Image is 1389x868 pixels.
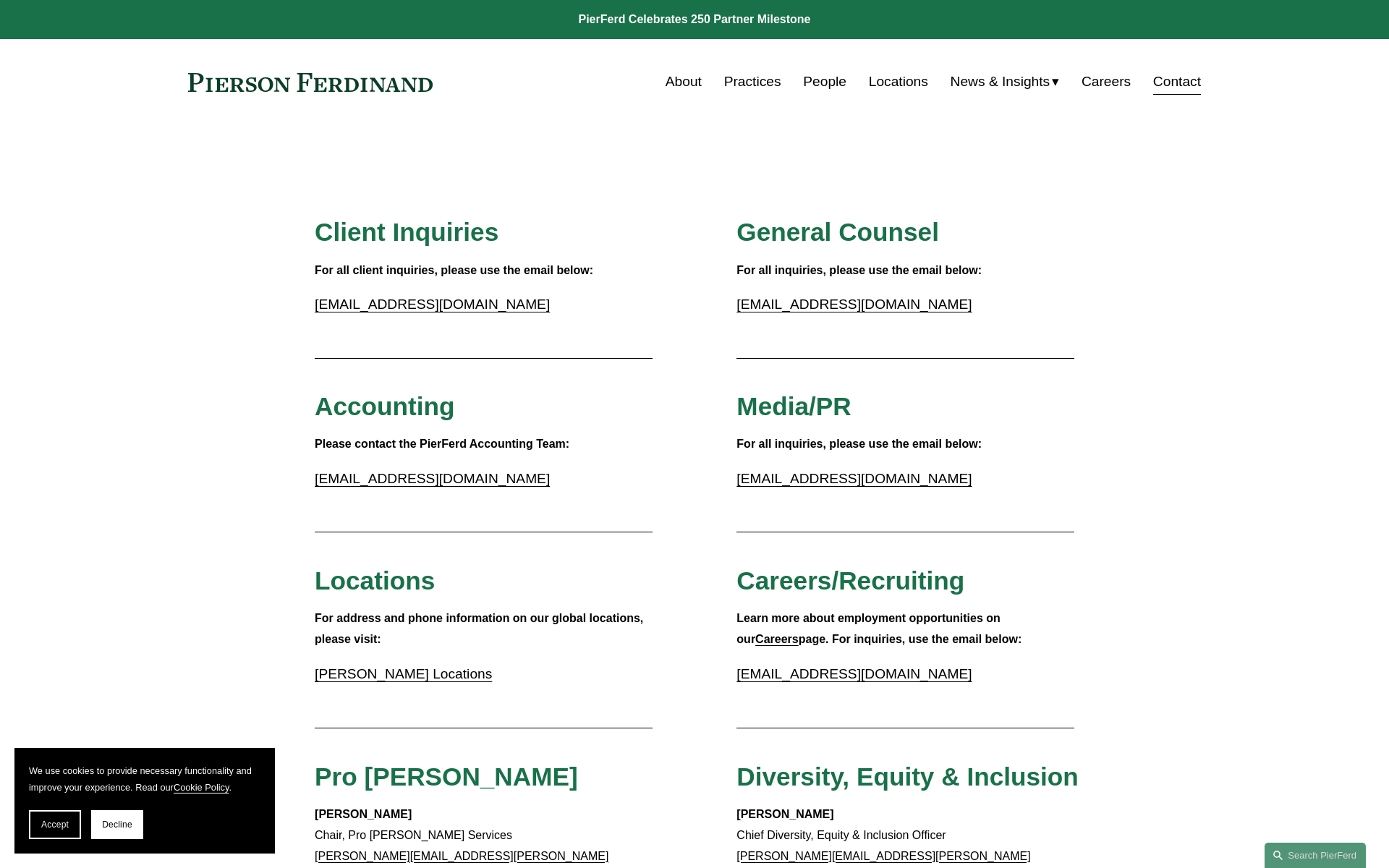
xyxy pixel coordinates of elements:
[736,264,982,276] strong: For all inquiries, please use the email below:
[315,471,550,486] a: [EMAIL_ADDRESS][DOMAIN_NAME]
[736,762,1079,791] span: Diversity, Equity & Inclusion
[315,297,550,312] a: [EMAIL_ADDRESS][DOMAIN_NAME]
[315,666,492,681] a: [PERSON_NAME] Locations
[736,666,972,681] a: [EMAIL_ADDRESS][DOMAIN_NAME]
[951,68,1060,95] a: folder dropdown
[666,68,702,95] a: About
[736,218,939,246] span: General Counsel
[41,820,69,830] span: Accept
[1265,843,1366,868] a: Search this site
[736,438,982,450] strong: For all inquiries, please use the email below:
[315,762,578,791] span: Pro [PERSON_NAME]
[736,808,833,820] strong: [PERSON_NAME]
[29,762,260,796] p: We use cookies to provide necessary functionality and improve your experience. Read our .
[14,748,275,854] section: Cookie banner
[315,438,569,450] strong: Please contact the PierFerd Accounting Team:
[315,264,593,276] strong: For all client inquiries, please use the email below:
[736,392,851,420] span: Media/PR
[736,471,972,486] a: [EMAIL_ADDRESS][DOMAIN_NAME]
[315,566,435,595] span: Locations
[1082,68,1131,95] a: Careers
[315,392,455,420] span: Accounting
[869,68,928,95] a: Locations
[736,297,972,312] a: [EMAIL_ADDRESS][DOMAIN_NAME]
[315,808,412,820] strong: [PERSON_NAME]
[29,810,81,839] button: Accept
[102,820,132,830] span: Decline
[315,218,498,246] span: Client Inquiries
[736,612,1003,645] strong: Learn more about employment opportunities on our
[951,69,1050,95] span: News & Insights
[803,68,846,95] a: People
[724,68,781,95] a: Practices
[1153,68,1201,95] a: Contact
[736,566,964,595] span: Careers/Recruiting
[174,782,229,793] a: Cookie Policy
[755,633,799,645] a: Careers
[799,633,1022,645] strong: page. For inquiries, use the email below:
[91,810,143,839] button: Decline
[315,612,647,645] strong: For address and phone information on our global locations, please visit:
